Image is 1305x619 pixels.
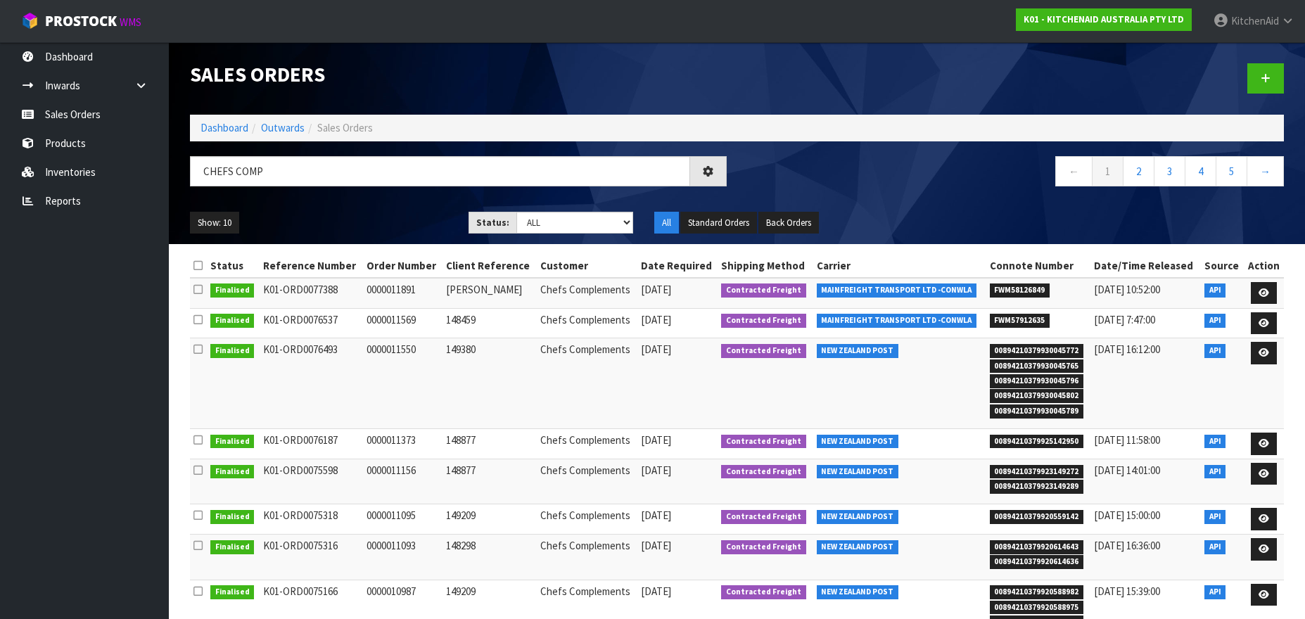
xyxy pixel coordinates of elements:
span: [DATE] [641,433,671,447]
span: NEW ZEALAND POST [817,510,899,524]
img: cube-alt.png [21,12,39,30]
span: Contracted Freight [721,344,806,358]
span: ProStock [45,12,117,30]
td: K01-ORD0075318 [260,504,363,535]
span: NEW ZEALAND POST [817,585,899,599]
input: Search sales orders [190,156,690,186]
h1: Sales Orders [190,63,727,86]
span: Finalised [210,585,255,599]
span: [DATE] [641,509,671,522]
span: FWM58126849 [990,283,1050,298]
span: MAINFREIGHT TRANSPORT LTD -CONWLA [817,314,977,328]
td: 148877 [443,429,537,459]
td: 0000011569 [363,308,443,338]
span: API [1204,283,1226,298]
span: [DATE] [641,464,671,477]
span: 00894210379920559142 [990,510,1084,524]
button: Standard Orders [680,212,757,234]
td: 0000011891 [363,278,443,308]
span: Sales Orders [317,121,373,134]
span: 00894210379930045765 [990,359,1084,374]
span: [DATE] 16:36:00 [1094,539,1160,552]
span: API [1204,510,1226,524]
td: K01-ORD0077388 [260,278,363,308]
th: Customer [537,255,637,277]
th: Client Reference [443,255,537,277]
td: [PERSON_NAME] [443,278,537,308]
span: Contracted Freight [721,435,806,449]
td: Chefs Complements [537,535,637,580]
span: 00894210379920614643 [990,540,1084,554]
nav: Page navigation [748,156,1285,191]
span: 00894210379930045802 [990,389,1084,403]
td: 148459 [443,308,537,338]
span: [DATE] 11:58:00 [1094,433,1160,447]
a: Dashboard [200,121,248,134]
button: Back Orders [758,212,819,234]
span: [DATE] 10:52:00 [1094,283,1160,296]
td: 0000011093 [363,535,443,580]
span: NEW ZEALAND POST [817,465,899,479]
td: 148298 [443,535,537,580]
a: 3 [1154,156,1185,186]
span: [DATE] 14:01:00 [1094,464,1160,477]
span: Contracted Freight [721,585,806,599]
th: Order Number [363,255,443,277]
th: Shipping Method [718,255,813,277]
span: FWM57912635 [990,314,1050,328]
span: Contracted Freight [721,314,806,328]
td: Chefs Complements [537,459,637,504]
span: 00894210379920588982 [990,585,1084,599]
span: 00894210379930045772 [990,344,1084,358]
span: Finalised [210,344,255,358]
span: Contracted Freight [721,540,806,554]
th: Status [207,255,260,277]
span: API [1204,314,1226,328]
td: 148877 [443,459,537,504]
th: Connote Number [986,255,1091,277]
button: All [654,212,679,234]
span: API [1204,540,1226,554]
td: Chefs Complements [537,338,637,429]
span: [DATE] [641,283,671,296]
span: [DATE] 15:00:00 [1094,509,1160,522]
td: 0000011373 [363,429,443,459]
span: NEW ZEALAND POST [817,435,899,449]
span: Contracted Freight [721,510,806,524]
th: Carrier [813,255,986,277]
th: Source [1201,255,1244,277]
span: Finalised [210,465,255,479]
span: [DATE] 7:47:00 [1094,313,1155,326]
span: Contracted Freight [721,465,806,479]
span: [DATE] [641,585,671,598]
span: NEW ZEALAND POST [817,344,899,358]
small: WMS [120,15,141,29]
span: NEW ZEALAND POST [817,540,899,554]
a: 2 [1123,156,1154,186]
span: Finalised [210,510,255,524]
span: 00894210379920588975 [990,601,1084,615]
span: [DATE] 16:12:00 [1094,343,1160,356]
span: Finalised [210,540,255,554]
td: 0000011550 [363,338,443,429]
th: Date/Time Released [1090,255,1200,277]
td: K01-ORD0076187 [260,429,363,459]
td: 149380 [443,338,537,429]
strong: Status: [476,217,509,229]
th: Reference Number [260,255,363,277]
strong: K01 - KITCHENAID AUSTRALIA PTY LTD [1024,13,1184,25]
td: Chefs Complements [537,504,637,535]
span: API [1204,465,1226,479]
span: API [1204,435,1226,449]
td: 0000011156 [363,459,443,504]
span: [DATE] [641,343,671,356]
th: Action [1244,255,1284,277]
td: K01-ORD0075316 [260,535,363,580]
td: 149209 [443,504,537,535]
span: 00894210379930045789 [990,404,1084,419]
a: ← [1055,156,1093,186]
th: Date Required [637,255,718,277]
span: [DATE] 15:39:00 [1094,585,1160,598]
td: Chefs Complements [537,278,637,308]
a: Outwards [261,121,305,134]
